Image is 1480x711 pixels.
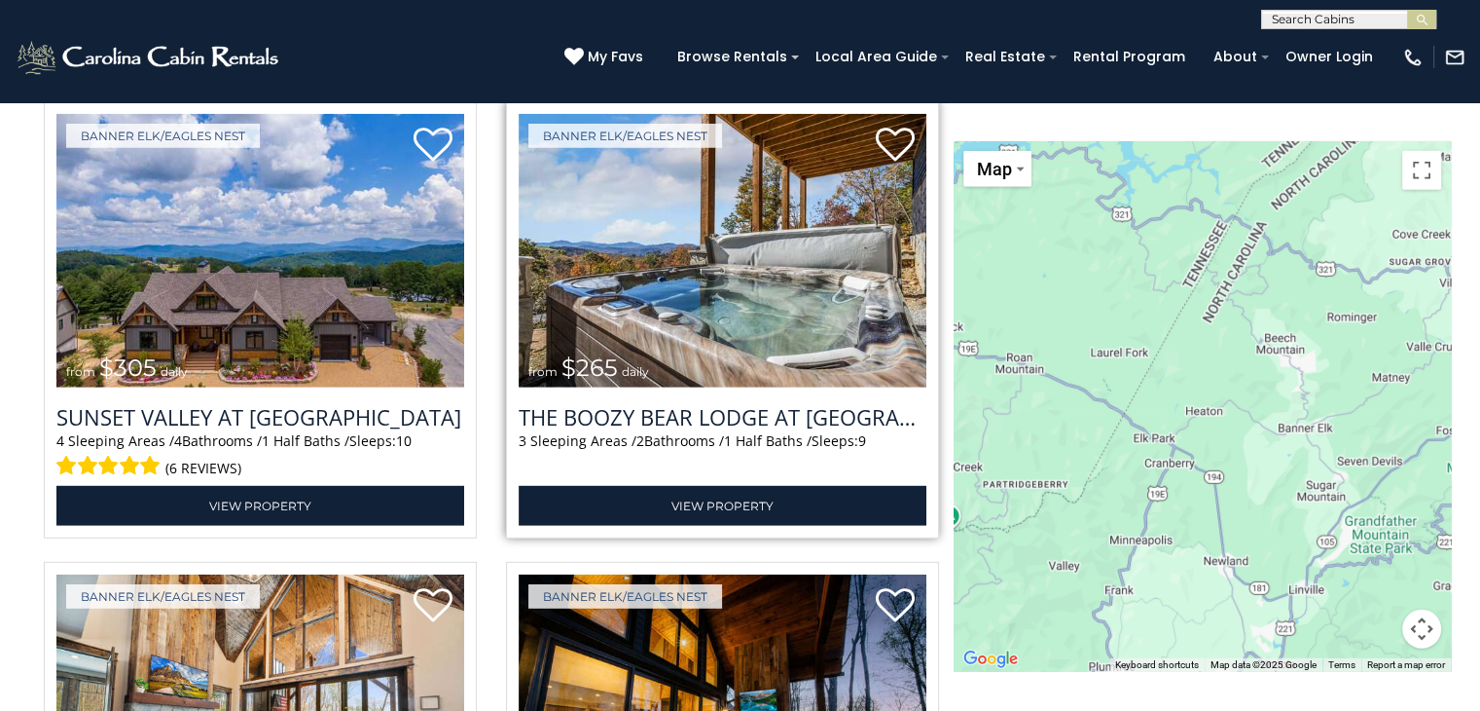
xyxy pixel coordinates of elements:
a: Banner Elk/Eagles Nest [528,584,722,609]
span: 10 [396,431,412,450]
a: About [1204,42,1267,72]
span: 2 [636,431,644,450]
h3: The Boozy Bear Lodge at Eagles Nest [519,402,926,431]
a: The Boozy Bear Lodge at [GEOGRAPHIC_DATA] [519,402,926,431]
a: Add to favorites [414,586,452,627]
span: 1 Half Baths / [262,431,349,450]
img: mail-regular-white.png [1444,47,1465,68]
span: Map [977,159,1012,179]
a: Banner Elk/Eagles Nest [528,124,722,148]
a: View Property [519,486,926,526]
button: Change map style [963,151,1031,187]
img: Sunset Valley at Eagles Nest [56,114,464,388]
span: $305 [99,354,157,382]
span: 1 Half Baths / [724,431,812,450]
span: (6 reviews) [165,456,241,481]
a: Add to favorites [876,126,915,167]
span: from [66,364,95,379]
a: Open this area in Google Maps (opens a new window) [958,647,1023,672]
span: daily [161,364,188,379]
a: Sunset Valley at Eagles Nest from $305 daily [56,114,464,388]
span: My Favs [588,47,643,67]
a: Report a map error [1367,659,1445,670]
span: 4 [56,431,64,450]
div: Sleeping Areas / Bathrooms / Sleeps: [519,431,926,481]
span: Map data ©2025 Google [1210,659,1317,670]
a: My Favs [564,47,648,68]
button: Keyboard shortcuts [1115,658,1199,672]
span: $265 [561,354,618,382]
div: Sleeping Areas / Bathrooms / Sleeps: [56,431,464,481]
a: The Boozy Bear Lodge at Eagles Nest from $265 daily [519,114,926,388]
h3: Sunset Valley at Eagles Nest [56,402,464,431]
a: Banner Elk/Eagles Nest [66,584,260,609]
a: Browse Rentals [668,42,797,72]
span: 4 [174,431,182,450]
a: Add to favorites [876,586,915,627]
img: phone-regular-white.png [1402,47,1424,68]
img: Google [958,647,1023,672]
a: Terms (opens in new tab) [1328,659,1355,670]
a: Sunset Valley at [GEOGRAPHIC_DATA] [56,402,464,431]
a: Local Area Guide [806,42,947,72]
img: White-1-2.png [15,38,284,77]
span: 9 [858,431,866,450]
a: Owner Login [1276,42,1383,72]
span: daily [622,364,649,379]
span: from [528,364,558,379]
button: Map camera controls [1402,610,1441,649]
span: 3 [519,431,526,450]
a: Add to favorites [414,126,452,167]
a: Banner Elk/Eagles Nest [66,124,260,148]
a: Rental Program [1064,42,1195,72]
a: View Property [56,486,464,526]
a: Real Estate [956,42,1055,72]
img: The Boozy Bear Lodge at Eagles Nest [519,114,926,388]
button: Toggle fullscreen view [1402,151,1441,190]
